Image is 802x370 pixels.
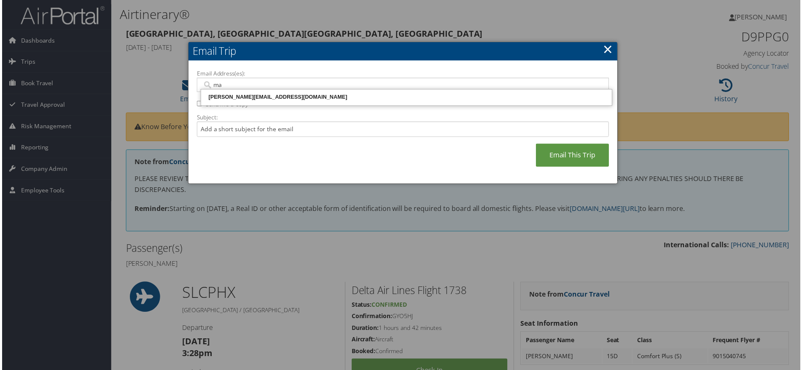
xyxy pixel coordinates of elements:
[604,41,614,58] a: ×
[196,70,610,78] label: Email Address(es):
[187,42,618,61] h2: Email Trip
[196,113,610,122] label: Subject:
[536,144,610,167] a: Email This Trip
[201,81,604,89] input: Email address (Separate multiple email addresses with commas)
[201,93,611,102] div: [PERSON_NAME][EMAIL_ADDRESS][DOMAIN_NAME]
[196,122,610,138] input: Add a short subject for the email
